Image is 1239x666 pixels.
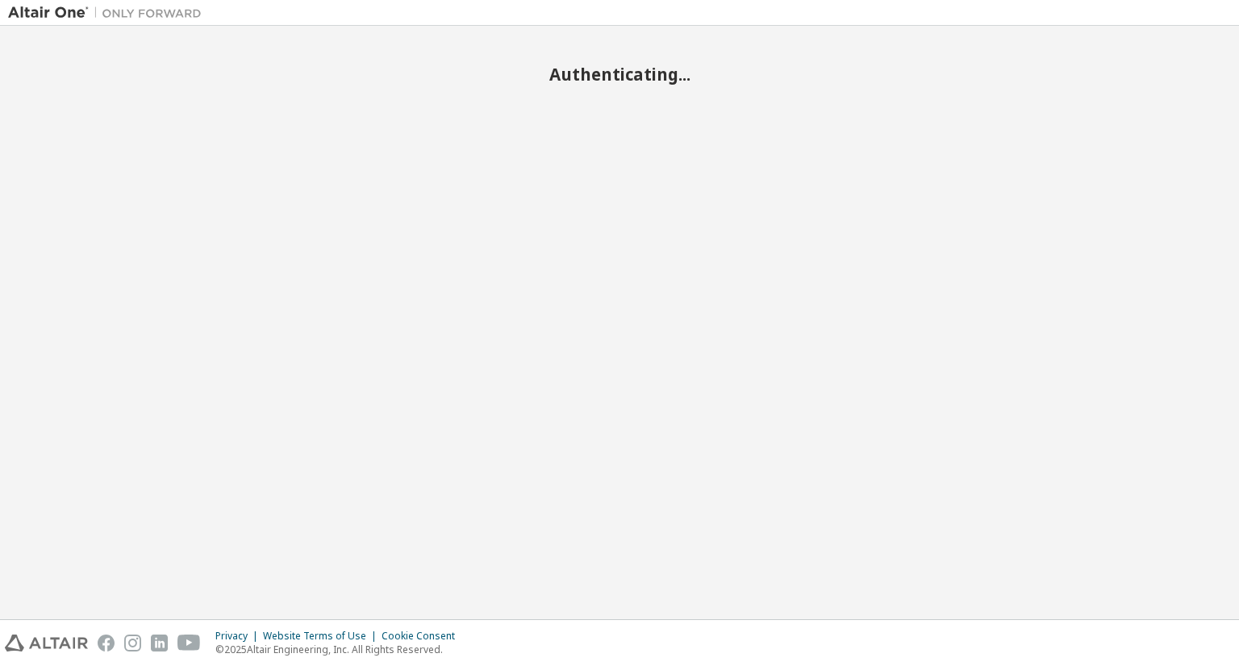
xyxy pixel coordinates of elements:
[5,635,88,651] img: altair_logo.svg
[177,635,201,651] img: youtube.svg
[215,630,263,643] div: Privacy
[263,630,382,643] div: Website Terms of Use
[215,643,465,656] p: © 2025 Altair Engineering, Inc. All Rights Reserved.
[8,5,210,21] img: Altair One
[151,635,168,651] img: linkedin.svg
[98,635,115,651] img: facebook.svg
[382,630,465,643] div: Cookie Consent
[124,635,141,651] img: instagram.svg
[8,64,1231,85] h2: Authenticating...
